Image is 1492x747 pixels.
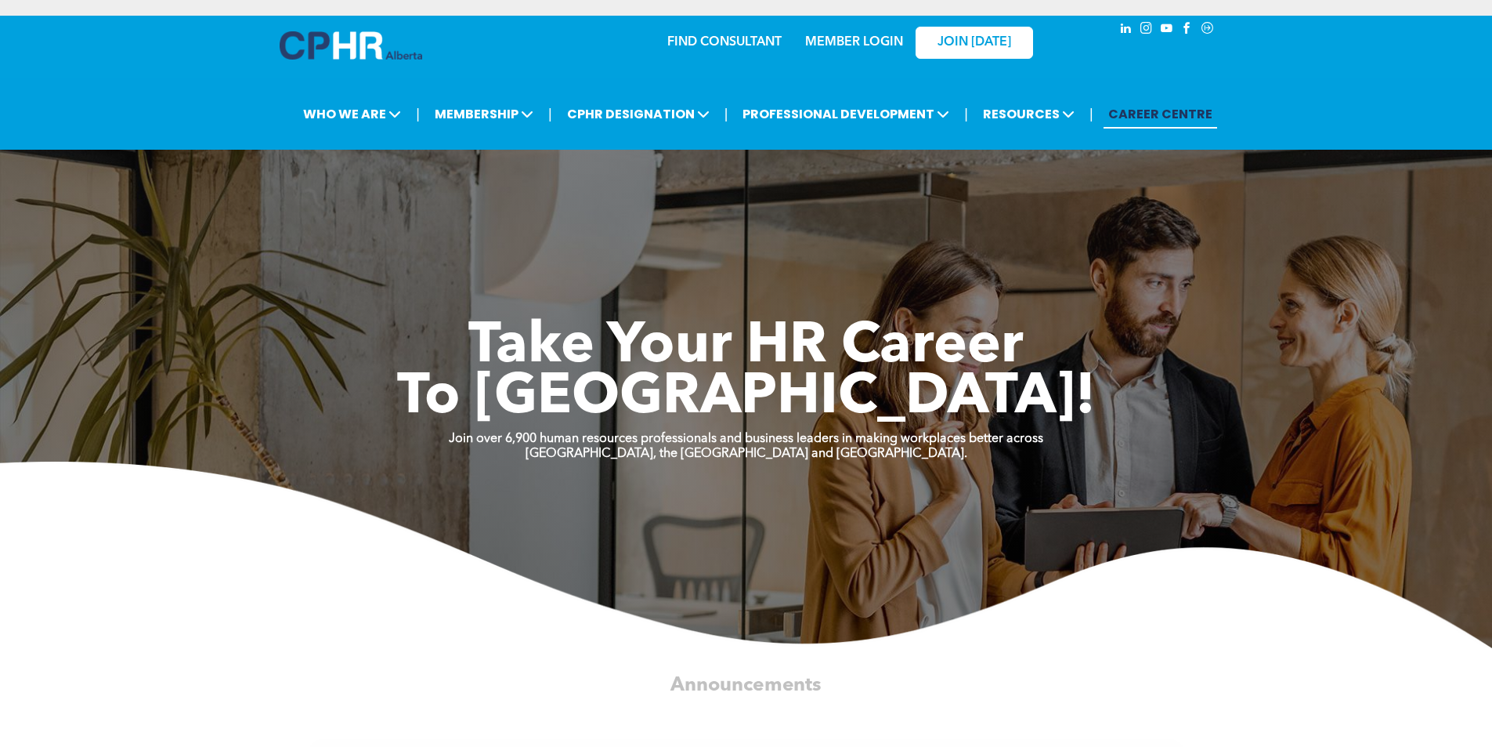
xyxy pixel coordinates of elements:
span: JOIN [DATE] [937,35,1011,50]
span: CPHR DESIGNATION [562,100,714,129]
a: FIND CONSULTANT [667,36,782,49]
a: facebook [1179,20,1196,41]
a: instagram [1138,20,1155,41]
a: Social network [1199,20,1216,41]
li: | [964,98,968,130]
a: linkedin [1118,20,1135,41]
a: JOIN [DATE] [916,27,1033,59]
strong: Join over 6,900 human resources professionals and business leaders in making workplaces better ac... [449,433,1043,445]
a: CAREER CENTRE [1104,100,1217,129]
li: | [1089,98,1093,130]
li: | [548,98,552,130]
span: Announcements [670,676,821,695]
span: PROFESSIONAL DEVELOPMENT [738,100,954,129]
span: MEMBERSHIP [430,100,538,129]
a: MEMBER LOGIN [805,36,903,49]
img: A blue and white logo for cp alberta [280,31,422,60]
li: | [416,98,420,130]
a: youtube [1158,20,1176,41]
span: RESOURCES [978,100,1079,129]
span: To [GEOGRAPHIC_DATA]! [397,370,1096,426]
li: | [724,98,728,130]
strong: [GEOGRAPHIC_DATA], the [GEOGRAPHIC_DATA] and [GEOGRAPHIC_DATA]. [526,448,967,460]
span: WHO WE ARE [298,100,406,129]
span: Take Your HR Career [468,319,1024,375]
